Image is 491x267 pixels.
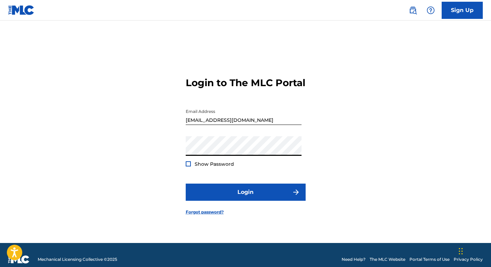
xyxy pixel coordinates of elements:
[406,3,420,17] a: Public Search
[442,2,483,19] a: Sign Up
[342,256,366,263] a: Need Help?
[409,256,450,263] a: Portal Terms of Use
[454,256,483,263] a: Privacy Policy
[457,234,491,267] iframe: Chat Widget
[186,209,224,215] a: Forgot password?
[459,241,463,262] div: Drag
[195,161,234,167] span: Show Password
[292,188,300,196] img: f7272a7cc735f4ea7f67.svg
[424,3,438,17] div: Help
[370,256,405,263] a: The MLC Website
[186,77,305,89] h3: Login to The MLC Portal
[8,5,35,15] img: MLC Logo
[8,255,29,264] img: logo
[427,6,435,14] img: help
[38,256,117,263] span: Mechanical Licensing Collective © 2025
[186,184,306,201] button: Login
[409,6,417,14] img: search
